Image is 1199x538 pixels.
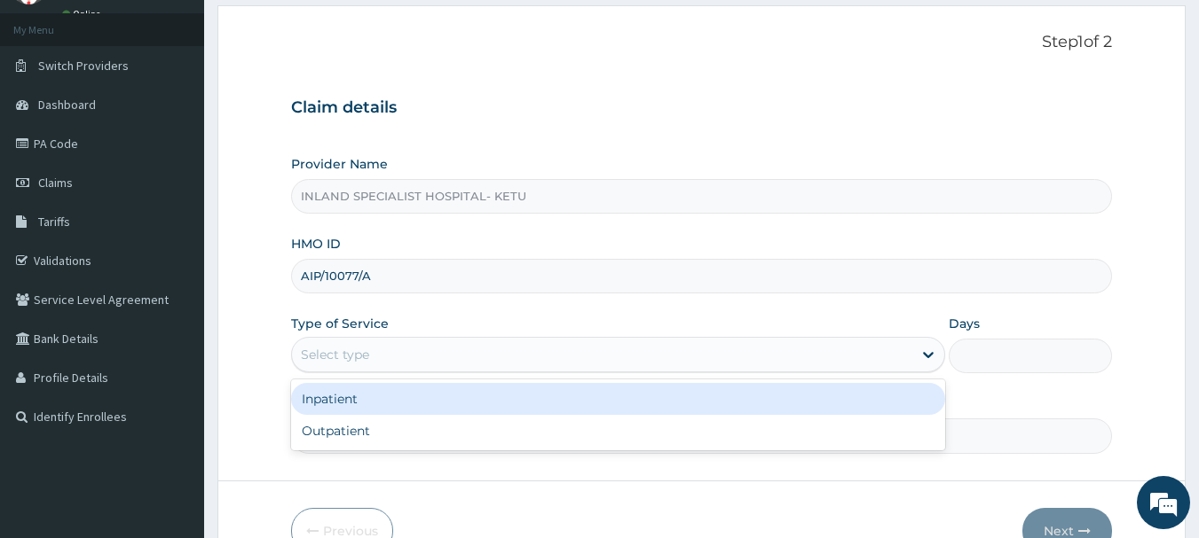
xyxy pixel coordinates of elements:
[291,33,1113,52] p: Step 1 of 2
[92,99,298,122] div: Chat with us now
[291,315,389,332] label: Type of Service
[291,383,945,415] div: Inpatient
[291,235,341,253] label: HMO ID
[291,415,945,447] div: Outpatient
[291,259,1113,293] input: Enter HMO ID
[291,155,388,173] label: Provider Name
[103,158,245,337] span: We're online!
[38,214,70,230] span: Tariffs
[301,346,369,363] div: Select type
[33,89,72,133] img: d_794563401_company_1708531726252_794563401
[38,58,129,74] span: Switch Providers
[291,9,334,51] div: Minimize live chat window
[62,8,105,20] a: Online
[38,97,96,113] span: Dashboard
[291,98,1113,118] h3: Claim details
[9,354,338,416] textarea: Type your message and hit 'Enter'
[38,175,73,191] span: Claims
[949,315,980,332] label: Days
